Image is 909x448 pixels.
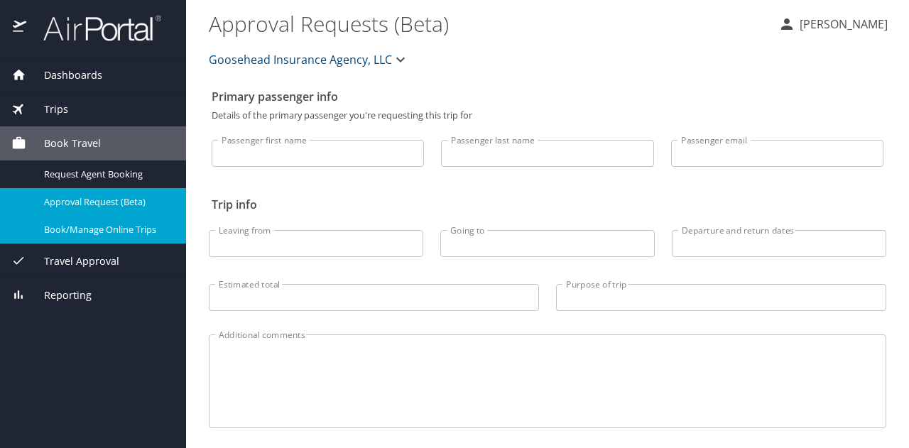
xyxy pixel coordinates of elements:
img: airportal-logo.png [28,14,161,42]
h2: Primary passenger info [212,85,883,108]
button: [PERSON_NAME] [773,11,893,37]
button: Goosehead Insurance Agency, LLC [203,45,415,74]
span: Approval Request (Beta) [44,195,169,209]
h1: Approval Requests (Beta) [209,1,767,45]
span: Trips [26,102,68,117]
span: Travel Approval [26,253,119,269]
h2: Trip info [212,193,883,216]
span: Book Travel [26,136,101,151]
p: Details of the primary passenger you're requesting this trip for [212,111,883,120]
span: Book/Manage Online Trips [44,223,169,236]
span: Dashboards [26,67,102,83]
img: icon-airportal.png [13,14,28,42]
p: [PERSON_NAME] [795,16,888,33]
span: Goosehead Insurance Agency, LLC [209,50,392,70]
span: Reporting [26,288,92,303]
span: Request Agent Booking [44,168,169,181]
